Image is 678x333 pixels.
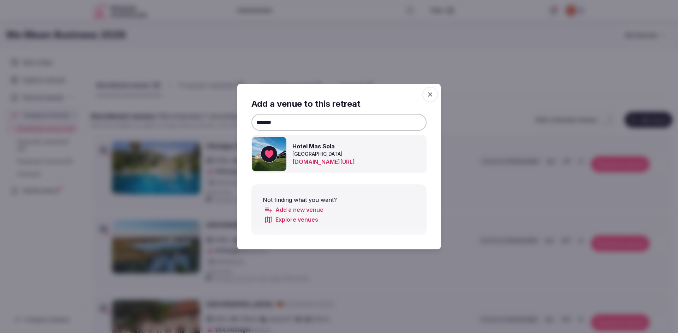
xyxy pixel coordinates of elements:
[292,142,405,151] h3: Hotel Mas Sola
[264,215,318,224] a: Explore venues
[251,98,427,110] h2: Add a venue to this retreat
[292,158,383,166] a: [DOMAIN_NAME][URL]
[252,137,286,171] img: Hotel Mas Sola
[292,151,405,158] p: [GEOGRAPHIC_DATA]
[263,196,415,204] p: Not finding what you want?
[264,205,323,214] a: Add a new venue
